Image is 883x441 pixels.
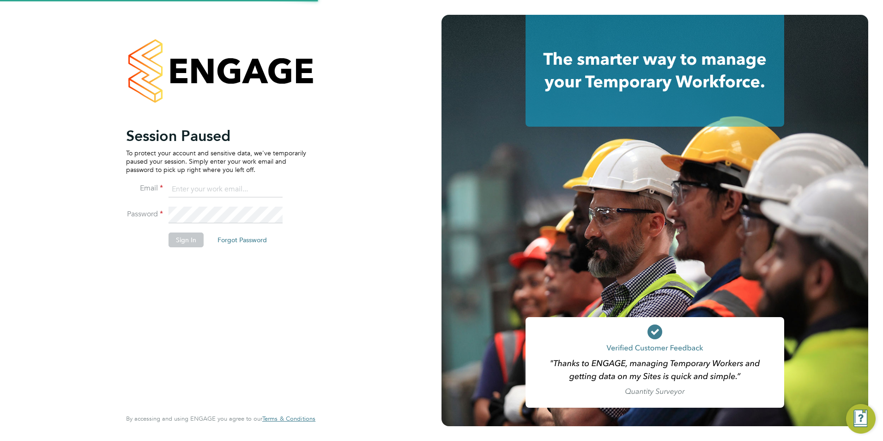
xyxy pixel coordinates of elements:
a: Terms & Conditions [262,415,315,423]
span: Terms & Conditions [262,415,315,423]
label: Password [126,209,163,219]
p: To protect your account and sensitive data, we've temporarily paused your session. Simply enter y... [126,149,306,174]
button: Engage Resource Center [846,404,876,434]
input: Enter your work email... [169,181,283,198]
h2: Session Paused [126,127,306,145]
label: Email [126,184,163,193]
button: Sign In [169,233,204,247]
button: Forgot Password [210,233,274,247]
span: By accessing and using ENGAGE you agree to our [126,415,315,423]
